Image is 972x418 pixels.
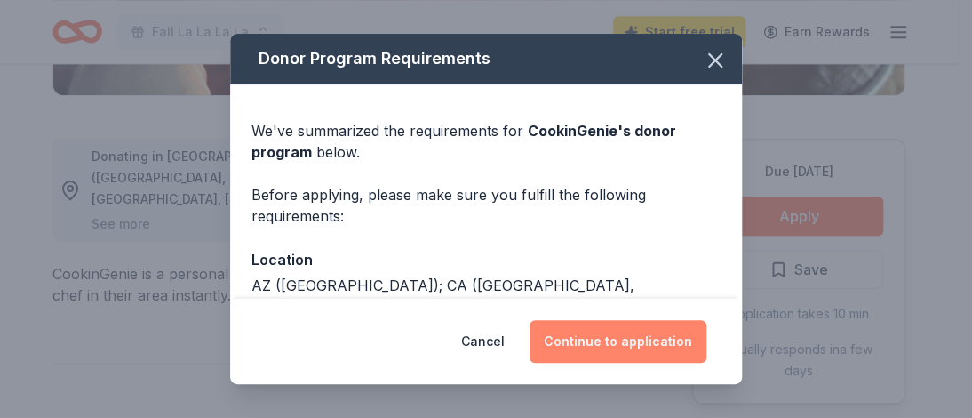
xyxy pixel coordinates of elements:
[251,120,721,163] div: We've summarized the requirements for below.
[251,248,721,271] div: Location
[251,184,721,227] div: Before applying, please make sure you fulfill the following requirements:
[530,320,706,363] button: Continue to application
[461,320,505,363] button: Cancel
[230,34,742,84] div: Donor Program Requirements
